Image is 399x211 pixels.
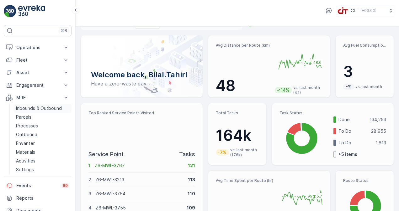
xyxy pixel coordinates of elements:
[95,177,184,183] p: Z6-MWL-3213
[338,5,394,16] button: CIT(+03:00)
[16,82,59,88] p: Engagement
[96,205,183,211] p: Z6-MWL-3755
[4,192,72,204] a: Reports
[4,91,72,104] button: MRF
[88,191,91,197] p: 3
[4,179,72,192] a: Events99
[88,177,91,183] p: 2
[16,44,59,51] p: Operations
[187,205,195,211] p: 109
[88,150,124,159] p: Service Point
[16,140,35,147] p: Envanter
[216,126,259,145] p: 164k
[370,116,386,123] p: 134,253
[279,111,386,116] p: Task Status
[13,121,72,130] a: Processes
[13,157,72,165] a: Activities
[355,84,382,89] p: vs. last month
[88,111,195,116] p: Top Ranked Service Points Visited
[13,130,72,139] a: Outbound
[338,116,365,123] p: Done
[4,79,72,91] button: Engagement
[16,114,31,120] p: Parcels
[16,57,59,63] p: Fleet
[188,177,195,183] p: 113
[16,131,37,138] p: Outbound
[16,95,59,101] p: MRF
[18,5,45,18] img: logo_light-DOdMpM7g.png
[188,191,195,197] p: 110
[216,76,270,95] p: 48
[293,85,325,95] p: vs. last month (42)
[16,167,34,173] p: Settings
[16,69,59,76] p: Asset
[343,62,386,81] p: 3
[188,162,195,169] p: 121
[338,7,348,14] img: cit-logo_pOk6rL0.png
[338,128,367,134] p: To Do
[219,149,227,156] p: 7%
[91,80,193,87] p: Have a zero-waste day
[345,84,352,90] p: -%
[4,5,16,18] img: logo
[4,66,72,79] button: Asset
[13,148,72,157] a: Materials
[351,8,358,14] p: CIT
[13,104,72,113] a: Inbounds & Outbound
[216,178,273,183] p: Avg Time Spent per Route (hr)
[61,28,67,33] p: ⌘B
[230,147,259,157] p: vs. last month (176k)
[338,140,371,146] p: To Do
[179,150,195,159] p: Tasks
[88,205,92,211] p: 4
[88,162,91,169] p: 1
[4,41,72,54] button: Operations
[338,151,357,157] p: + 5 items
[216,43,270,48] p: Avg Distance per Route (km)
[13,165,72,174] a: Settings
[16,195,69,201] p: Reports
[16,105,62,111] p: Inbounds & Outbound
[343,178,386,183] p: Route Status
[91,70,193,80] p: Welcome back, Bilal.Tahir!
[63,183,68,188] p: 99
[16,183,58,189] p: Events
[16,123,38,129] p: Processes
[13,113,72,121] a: Parcels
[16,158,35,164] p: Activities
[95,162,184,169] p: Z6-MWL-3767
[16,149,35,155] p: Materials
[280,87,290,93] p: 14%
[13,139,72,148] a: Envanter
[4,54,72,66] button: Fleet
[360,8,376,13] p: ( +03:00 )
[343,43,386,48] p: Avg Fuel Consumption per Route (lt)
[375,140,386,146] p: 1,613
[216,111,259,116] p: Total Tasks
[371,128,386,134] p: 28,955
[95,191,184,197] p: Z6-MWL-3754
